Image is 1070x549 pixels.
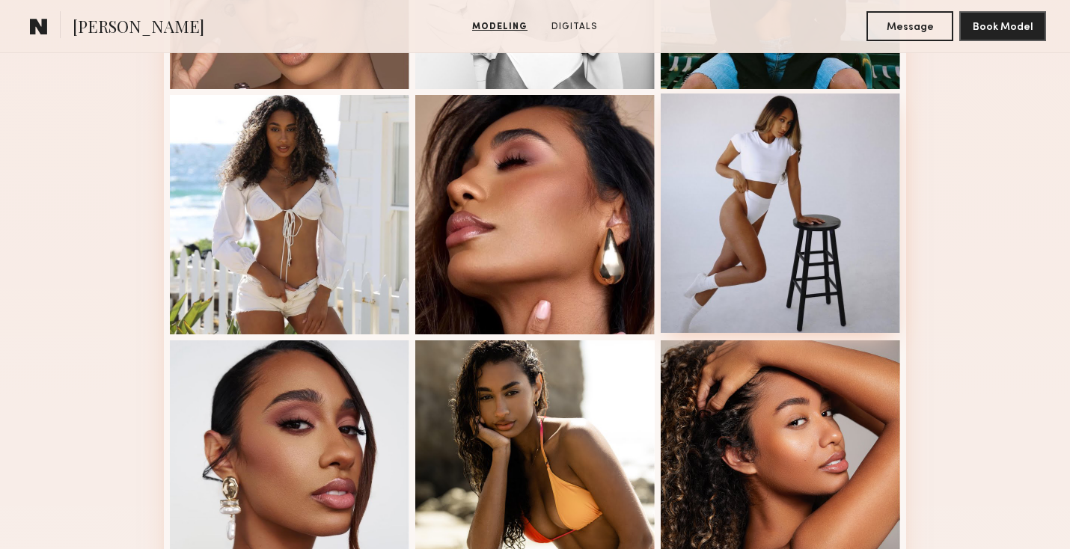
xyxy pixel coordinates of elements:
[73,15,204,41] span: [PERSON_NAME]
[466,20,534,34] a: Modeling
[959,11,1046,41] button: Book Model
[959,19,1046,32] a: Book Model
[545,20,604,34] a: Digitals
[866,11,953,41] button: Message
